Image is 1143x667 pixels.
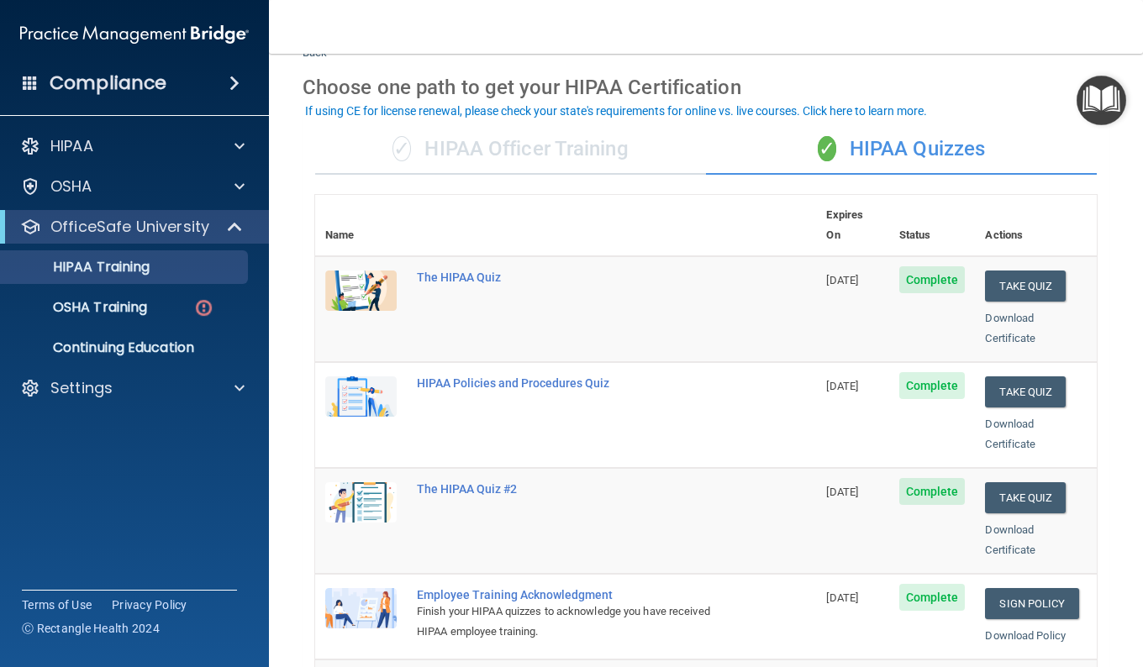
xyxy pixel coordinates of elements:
[985,418,1035,450] a: Download Certificate
[20,217,244,237] a: OfficeSafe University
[303,26,327,59] a: Back
[315,195,407,256] th: Name
[417,270,732,284] div: The HIPAA Quiz
[899,266,966,293] span: Complete
[826,380,858,392] span: [DATE]
[985,312,1035,344] a: Download Certificate
[985,523,1035,556] a: Download Certificate
[11,339,240,356] p: Continuing Education
[818,136,836,161] span: ✓
[20,18,249,51] img: PMB logo
[11,259,150,276] p: HIPAA Training
[20,378,245,398] a: Settings
[985,588,1078,619] a: Sign Policy
[1077,76,1126,125] button: Open Resource Center
[706,124,1097,175] div: HIPAA Quizzes
[50,71,166,95] h4: Compliance
[899,372,966,399] span: Complete
[392,136,411,161] span: ✓
[826,274,858,286] span: [DATE]
[315,124,706,175] div: HIPAA Officer Training
[112,596,187,613] a: Privacy Policy
[985,482,1066,513] button: Take Quiz
[20,176,245,197] a: OSHA
[826,486,858,498] span: [DATE]
[417,601,732,642] div: Finish your HIPAA quizzes to acknowledge you have received HIPAA employee training.
[11,299,147,316] p: OSHA Training
[417,588,732,601] div: Employee Training Acknowledgment
[22,620,160,637] span: Ⓒ Rectangle Health 2024
[417,482,732,496] div: The HIPAA Quiz #2
[305,105,927,117] div: If using CE for license renewal, please check your state's requirements for online vs. live cours...
[417,376,732,390] div: HIPAA Policies and Procedures Quiz
[899,478,966,505] span: Complete
[303,102,930,119] button: If using CE for license renewal, please check your state's requirements for online vs. live cours...
[20,136,245,156] a: HIPAA
[22,596,92,613] a: Terms of Use
[303,63,1109,112] div: Choose one path to get your HIPAA Certification
[50,136,93,156] p: HIPAA
[985,270,1066,302] button: Take Quiz
[826,591,858,604] span: [DATE]
[193,297,214,318] img: danger-circle.6113f641.png
[985,376,1066,407] button: Take Quiz
[50,378,113,398] p: Settings
[50,217,209,237] p: OfficeSafe University
[50,176,92,197] p: OSHA
[985,629,1066,642] a: Download Policy
[889,195,976,256] th: Status
[899,584,966,611] span: Complete
[816,195,888,256] th: Expires On
[975,195,1097,256] th: Actions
